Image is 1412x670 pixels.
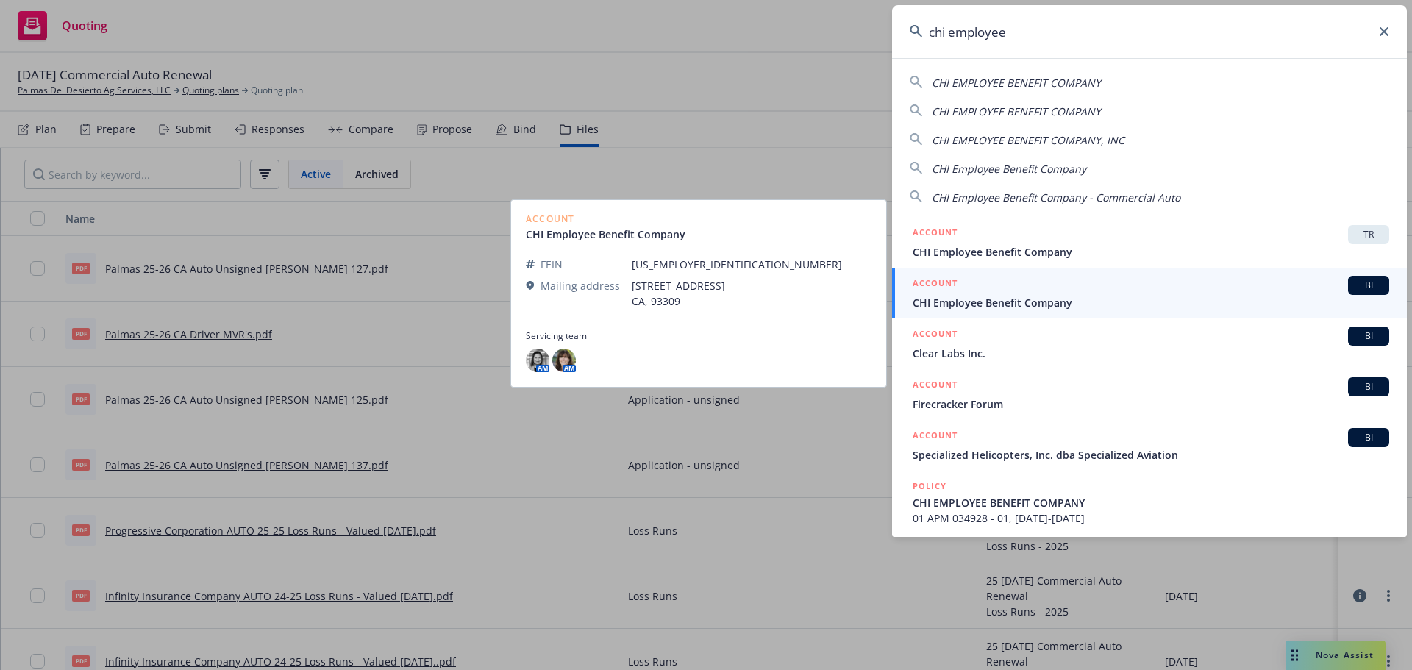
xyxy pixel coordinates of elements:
input: Search... [892,5,1407,58]
span: BI [1354,279,1383,292]
a: ACCOUNTBIClear Labs Inc. [892,318,1407,369]
span: CHI EMPLOYEE BENEFIT COMPANY, INC [932,133,1124,147]
span: Firecracker Forum [913,396,1389,412]
span: CHI Employee Benefit Company [913,244,1389,260]
span: CHI Employee Benefit Company [913,295,1389,310]
h5: ACCOUNT [913,428,958,446]
span: BI [1354,380,1383,393]
a: ACCOUNTBIFirecracker Forum [892,369,1407,420]
a: ACCOUNTBICHI Employee Benefit Company [892,268,1407,318]
h5: ACCOUNT [913,377,958,395]
span: Clear Labs Inc. [913,346,1389,361]
span: TR [1354,228,1383,241]
h5: ACCOUNT [913,225,958,243]
h5: POLICY [913,479,946,493]
span: CHI EMPLOYEE BENEFIT COMPANY [932,104,1101,118]
a: ACCOUNTTRCHI Employee Benefit Company [892,217,1407,268]
span: CHI EMPLOYEE BENEFIT COMPANY [913,495,1389,510]
span: CHI Employee Benefit Company - Commercial Auto [932,190,1180,204]
span: BI [1354,431,1383,444]
span: CHI EMPLOYEE BENEFIT COMPANY [932,76,1101,90]
span: Specialized Helicopters, Inc. dba Specialized Aviation [913,447,1389,463]
h5: ACCOUNT [913,276,958,293]
a: POLICYCHI EMPLOYEE BENEFIT COMPANY01 APM 034928 - 01, [DATE]-[DATE] [892,471,1407,534]
h5: ACCOUNT [913,327,958,344]
span: BI [1354,329,1383,343]
a: ACCOUNTBISpecialized Helicopters, Inc. dba Specialized Aviation [892,420,1407,471]
span: CHI Employee Benefit Company [932,162,1086,176]
span: 01 APM 034928 - 01, [DATE]-[DATE] [913,510,1389,526]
